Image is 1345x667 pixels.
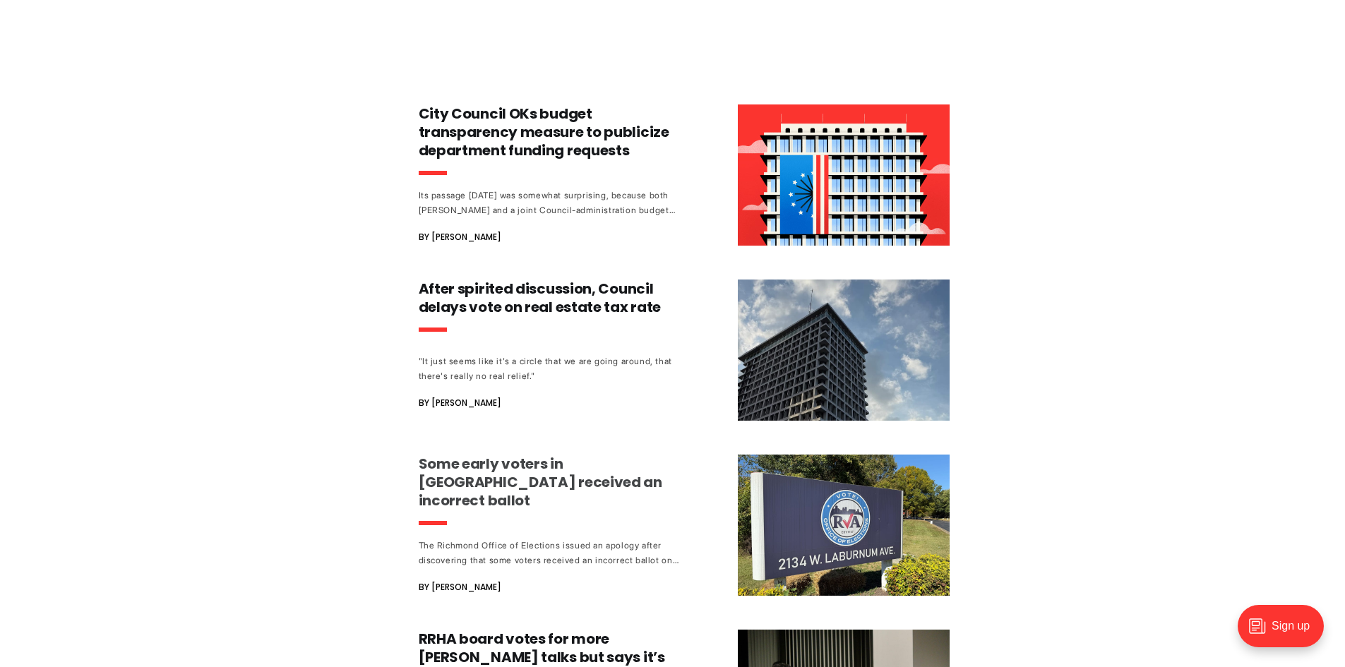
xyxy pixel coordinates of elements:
[419,104,950,246] a: City Council OKs budget transparency measure to publicize department funding requests Its passage...
[419,280,681,316] h3: After spirited discussion, Council delays vote on real estate tax rate
[419,455,950,596] a: Some early voters in [GEOGRAPHIC_DATA] received an incorrect ballot The Richmond Office of Electi...
[419,229,501,246] span: By [PERSON_NAME]
[419,579,501,596] span: By [PERSON_NAME]
[419,455,681,510] h3: Some early voters in [GEOGRAPHIC_DATA] received an incorrect ballot
[419,538,681,567] div: The Richmond Office of Elections issued an apology after discovering that some voters received an...
[738,280,950,421] img: After spirited discussion, Council delays vote on real estate tax rate
[419,354,681,383] div: "It just seems like it's a circle that we are going around, that there's really no real relief."
[419,188,681,217] div: Its passage [DATE] was somewhat surprising, because both [PERSON_NAME] and a joint Council-admini...
[419,280,950,421] a: After spirited discussion, Council delays vote on real estate tax rate "It just seems like it's a...
[419,104,681,160] h3: City Council OKs budget transparency measure to publicize department funding requests
[738,455,950,596] img: Some early voters in Richmond received an incorrect ballot
[419,395,501,411] span: By [PERSON_NAME]
[1226,598,1345,667] iframe: portal-trigger
[738,104,950,246] img: City Council OKs budget transparency measure to publicize department funding requests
